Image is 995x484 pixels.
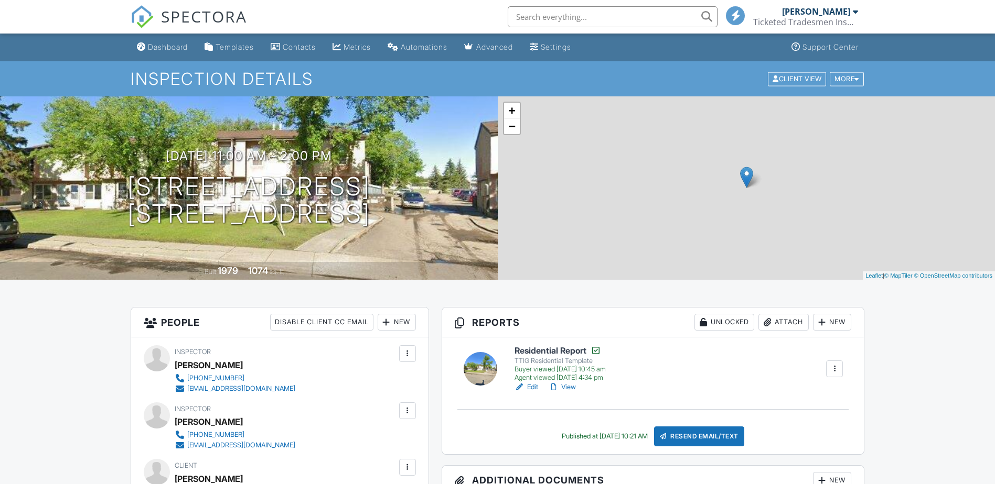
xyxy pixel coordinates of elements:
[148,42,188,51] div: Dashboard
[758,314,809,331] div: Attach
[248,265,268,276] div: 1074
[161,5,247,27] span: SPECTORA
[175,373,295,383] a: [PHONE_NUMBER]
[175,430,295,440] a: [PHONE_NUMBER]
[270,268,284,276] span: sq. ft.
[344,42,371,51] div: Metrics
[504,103,520,118] a: Zoom in
[515,373,606,382] div: Agent viewed [DATE] 4:34 pm
[694,314,754,331] div: Unlocked
[654,426,744,446] div: Resend Email/Text
[131,14,247,36] a: SPECTORA
[187,384,295,393] div: [EMAIL_ADDRESS][DOMAIN_NAME]
[131,5,154,28] img: The Best Home Inspection Software - Spectora
[526,38,575,57] a: Settings
[175,348,211,356] span: Inspector
[460,38,517,57] a: Advanced
[504,118,520,134] a: Zoom out
[131,307,429,337] h3: People
[768,72,826,86] div: Client View
[216,42,254,51] div: Templates
[218,265,238,276] div: 1979
[476,42,513,51] div: Advanced
[133,38,192,57] a: Dashboard
[175,383,295,394] a: [EMAIL_ADDRESS][DOMAIN_NAME]
[175,440,295,450] a: [EMAIL_ADDRESS][DOMAIN_NAME]
[328,38,375,57] a: Metrics
[508,6,718,27] input: Search everything...
[131,70,865,88] h1: Inspection Details
[830,72,864,86] div: More
[175,357,243,373] div: [PERSON_NAME]
[442,307,864,337] h3: Reports
[767,74,829,82] a: Client View
[515,345,606,382] a: Residential Report TTIG Residential Template Buyer viewed [DATE] 10:45 am Agent viewed [DATE] 4:3...
[787,38,863,57] a: Support Center
[166,149,332,163] h3: [DATE] 11:00 am - 2:00 pm
[549,382,576,392] a: View
[378,314,416,331] div: New
[175,405,211,413] span: Inspector
[383,38,452,57] a: Automations (Basic)
[813,314,851,331] div: New
[562,432,648,441] div: Published at [DATE] 10:21 AM
[753,17,858,27] div: Ticketed Tradesmen Inspections Group
[914,272,992,279] a: © OpenStreetMap contributors
[803,42,859,51] div: Support Center
[782,6,850,17] div: [PERSON_NAME]
[127,173,370,228] h1: [STREET_ADDRESS] [STREET_ADDRESS]
[187,431,244,439] div: [PHONE_NUMBER]
[283,42,316,51] div: Contacts
[515,345,606,356] h6: Residential Report
[200,38,258,57] a: Templates
[884,272,913,279] a: © MapTiler
[401,42,447,51] div: Automations
[175,414,243,430] div: [PERSON_NAME]
[187,441,295,449] div: [EMAIL_ADDRESS][DOMAIN_NAME]
[515,382,538,392] a: Edit
[541,42,571,51] div: Settings
[515,365,606,373] div: Buyer viewed [DATE] 10:45 am
[863,271,995,280] div: |
[270,314,373,331] div: Disable Client CC Email
[187,374,244,382] div: [PHONE_NUMBER]
[205,268,216,276] span: Built
[266,38,320,57] a: Contacts
[865,272,883,279] a: Leaflet
[175,461,197,469] span: Client
[515,357,606,365] div: TTIG Residential Template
